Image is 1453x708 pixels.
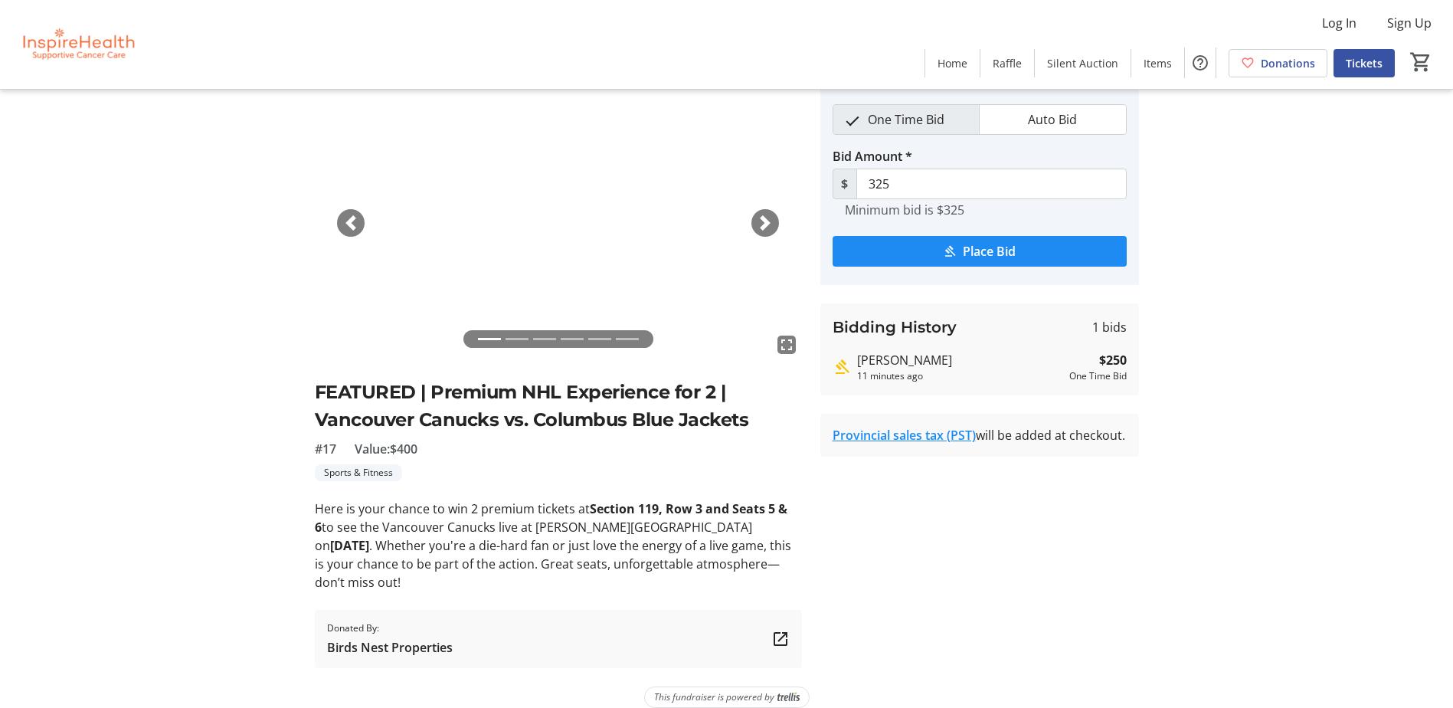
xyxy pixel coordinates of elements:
label: Bid Amount * [833,147,912,166]
span: Raffle [993,55,1022,71]
strong: [DATE] [330,537,369,554]
div: 11 minutes ago [857,369,1063,383]
span: Donations [1261,55,1315,71]
span: Home [938,55,967,71]
span: #17 [315,440,336,458]
span: This fundraiser is powered by [654,690,774,704]
mat-icon: Highest bid [833,358,851,376]
a: Raffle [980,49,1034,77]
a: Home [925,49,980,77]
a: Tickets [1334,49,1395,77]
span: Silent Auction [1047,55,1118,71]
span: Log In [1322,14,1356,32]
button: Sign Up [1375,11,1444,35]
button: Help [1185,48,1216,78]
img: InspireHealth Supportive Cancer Care's Logo [9,6,146,83]
mat-icon: fullscreen [777,336,796,354]
a: Donated By:Birds Nest Properties [315,610,802,668]
h2: FEATURED | Premium NHL Experience for 2 | Vancouver Canucks vs. Columbus Blue Jackets [315,379,802,434]
div: [PERSON_NAME] [857,351,1063,369]
span: Value: $400 [355,440,417,458]
span: Birds Nest Properties [327,638,453,657]
a: Provincial sales tax (PST) [833,427,976,444]
h3: Bidding History [833,316,957,339]
a: Donations [1229,49,1327,77]
a: Items [1131,49,1184,77]
strong: Section 119, Row 3 and Seats 5 & 6 [315,500,787,536]
tr-label-badge: Sports & Fitness [315,464,402,481]
a: Silent Auction [1035,49,1131,77]
button: Place Bid [833,236,1127,267]
span: Donated By: [327,621,453,635]
button: Log In [1310,11,1369,35]
span: Place Bid [963,242,1016,261]
span: One Time Bid [859,105,954,134]
span: Items [1144,55,1172,71]
div: will be added at checkout. [833,426,1127,444]
img: Trellis Logo [777,692,800,703]
p: Here is your chance to win 2 premium tickets at to see the Vancouver Canucks live at [PERSON_NAME... [315,500,802,592]
tr-hint: Minimum bid is $325 [845,202,964,218]
span: Tickets [1346,55,1383,71]
span: 1 bids [1092,318,1127,336]
div: One Time Bid [1069,369,1127,383]
span: Auto Bid [1019,105,1086,134]
strong: $250 [1099,351,1127,369]
img: Image [315,86,802,360]
span: Sign Up [1387,14,1432,32]
button: Cart [1407,48,1435,76]
span: $ [833,169,857,199]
